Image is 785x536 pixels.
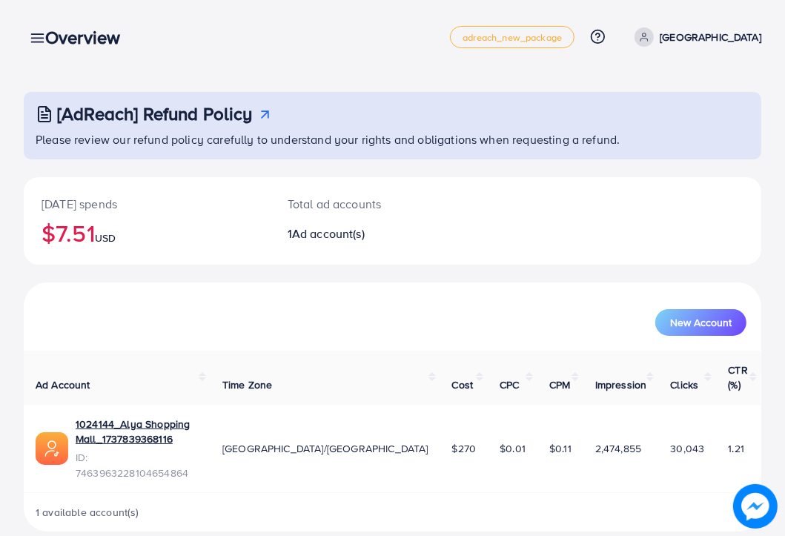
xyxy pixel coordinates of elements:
span: Clicks [670,377,698,392]
span: CTR (%) [728,363,747,392]
h3: [AdReach] Refund Policy [57,103,253,125]
span: New Account [670,317,732,328]
button: New Account [655,309,746,336]
span: 1.21 [728,441,744,456]
span: 30,043 [670,441,704,456]
span: Ad Account [36,377,90,392]
span: $270 [452,441,477,456]
span: Cost [452,377,474,392]
span: CPM [549,377,570,392]
a: [GEOGRAPHIC_DATA] [629,27,761,47]
p: [GEOGRAPHIC_DATA] [660,28,761,46]
span: 2,474,855 [595,441,641,456]
span: USD [95,231,116,245]
span: $0.01 [500,441,526,456]
span: adreach_new_package [463,33,562,42]
p: Total ad accounts [288,195,437,213]
h2: $7.51 [42,219,252,247]
span: Impression [595,377,647,392]
img: ic-ads-acc.e4c84228.svg [36,432,68,465]
a: adreach_new_package [450,26,574,48]
img: image [733,484,778,529]
span: Ad account(s) [292,225,365,242]
a: 1024144_Alya Shopping Mall_1737839368116 [76,417,199,447]
p: [DATE] spends [42,195,252,213]
span: Time Zone [222,377,272,392]
span: ID: 7463963228104654864 [76,450,199,480]
p: Please review our refund policy carefully to understand your rights and obligations when requesti... [36,130,752,148]
h3: Overview [45,27,132,48]
span: $0.11 [549,441,572,456]
span: [GEOGRAPHIC_DATA]/[GEOGRAPHIC_DATA] [222,441,428,456]
span: CPC [500,377,519,392]
h2: 1 [288,227,437,241]
span: 1 available account(s) [36,505,139,520]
